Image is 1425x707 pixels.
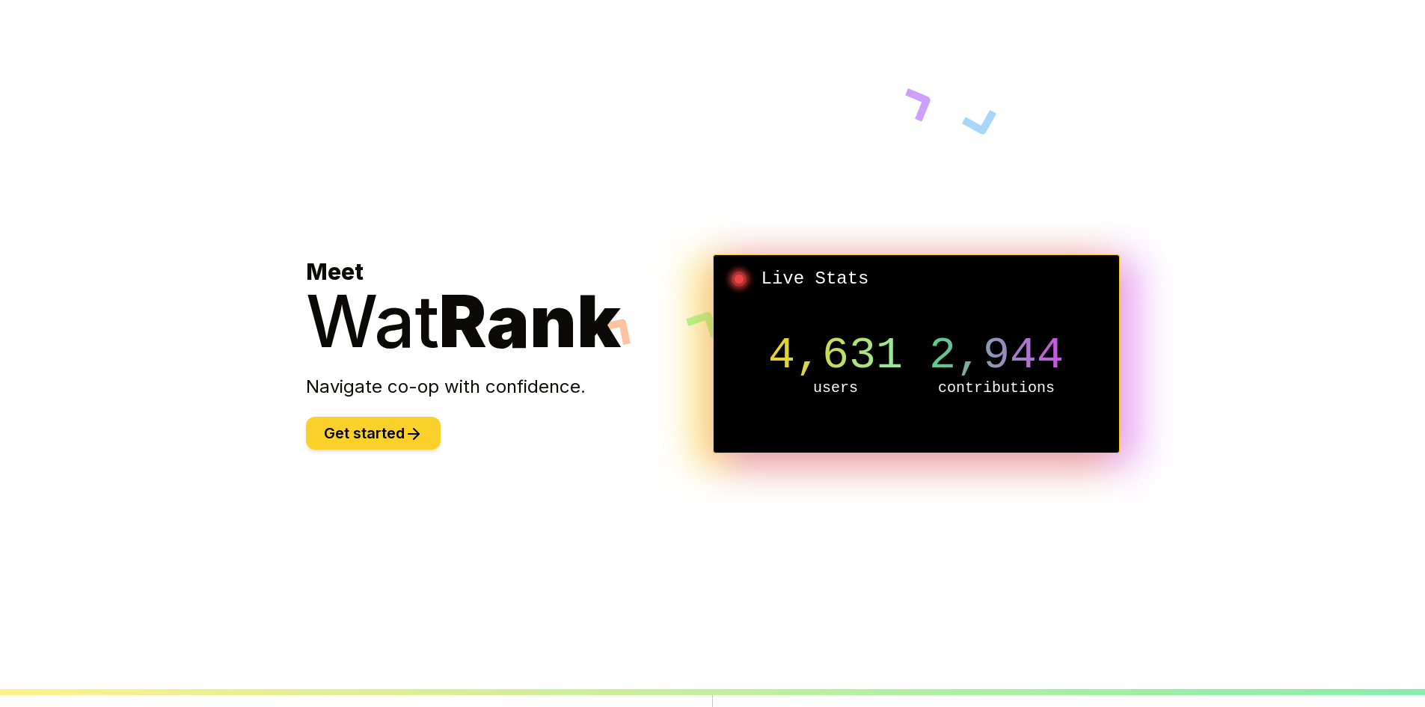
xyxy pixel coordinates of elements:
p: 4,631 [756,333,916,378]
button: Get started [306,417,441,450]
p: contributions [916,378,1077,399]
span: Rank [439,278,621,364]
p: users [756,378,916,399]
h2: Live Stats [726,267,1107,291]
p: 2,944 [916,333,1077,378]
span: Wat [306,278,439,364]
h1: Meet [306,258,713,357]
p: Navigate co-op with confidence. [306,375,713,399]
a: Get started [306,426,441,441]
